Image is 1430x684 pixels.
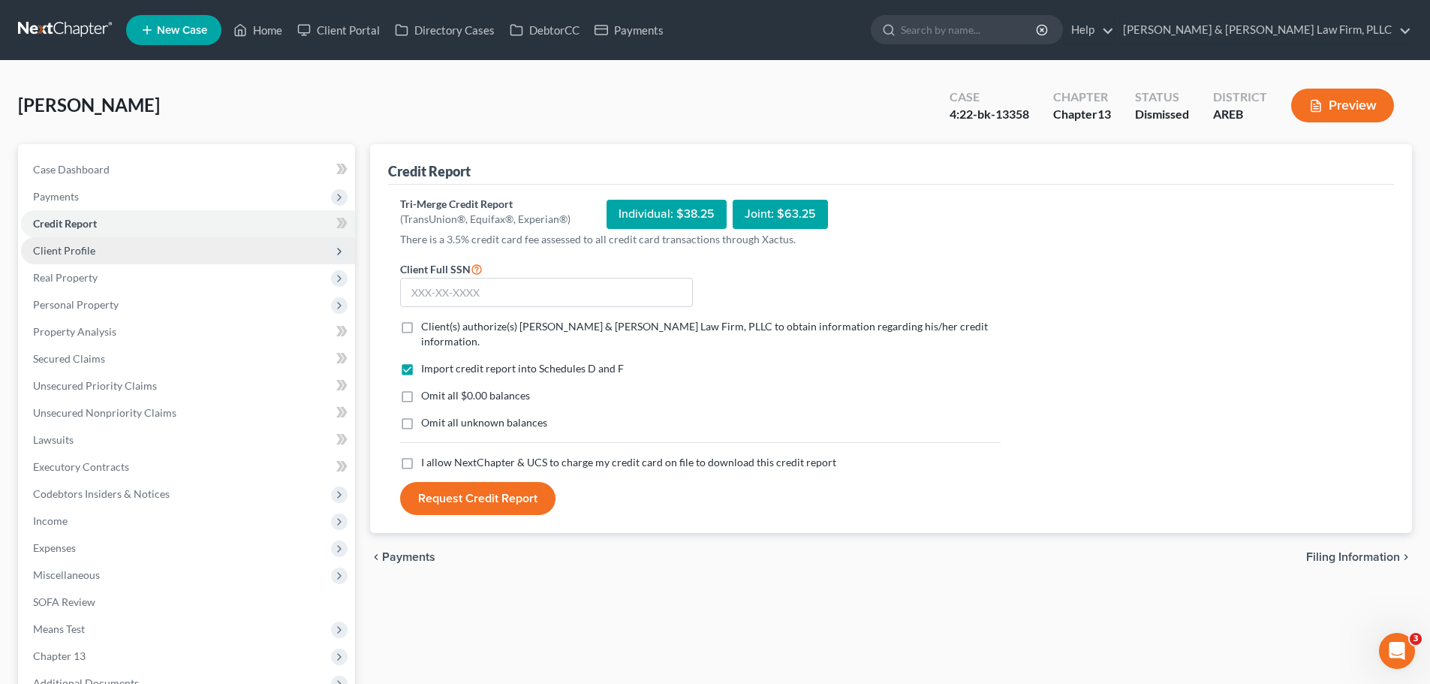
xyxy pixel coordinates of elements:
i: chevron_left [370,551,382,563]
span: Chapter 13 [33,649,86,662]
div: Individual: $38.25 [607,200,727,229]
span: Lawsuits [33,433,74,446]
span: Expenses [33,541,76,554]
span: SOFA Review [33,595,95,608]
span: Import credit report into Schedules D and F [421,362,624,375]
div: 4:22-bk-13358 [950,106,1029,123]
span: Property Analysis [33,325,116,338]
button: Preview [1291,89,1394,122]
a: Executory Contracts [21,453,355,481]
div: Status [1135,89,1189,106]
div: Case [950,89,1029,106]
a: [PERSON_NAME] & [PERSON_NAME] Law Firm, PLLC [1115,17,1411,44]
a: Unsecured Priority Claims [21,372,355,399]
a: Lawsuits [21,426,355,453]
a: SOFA Review [21,589,355,616]
span: Payments [382,551,435,563]
div: District [1213,89,1267,106]
span: Client Full SSN [400,263,471,276]
div: Tri-Merge Credit Report [400,197,570,212]
button: chevron_left Payments [370,551,435,563]
span: Payments [33,190,79,203]
span: Secured Claims [33,352,105,365]
a: Case Dashboard [21,156,355,183]
div: Chapter [1053,89,1111,106]
div: Chapter [1053,106,1111,123]
div: AREB [1213,106,1267,123]
span: New Case [157,25,207,36]
input: Search by name... [901,16,1038,44]
a: Directory Cases [387,17,502,44]
a: Payments [587,17,671,44]
a: Unsecured Nonpriority Claims [21,399,355,426]
span: Client Profile [33,244,95,257]
a: Credit Report [21,210,355,237]
span: Codebtors Insiders & Notices [33,487,170,500]
span: Omit all $0.00 balances [421,389,530,402]
span: Case Dashboard [33,163,110,176]
span: Income [33,514,68,527]
a: Client Portal [290,17,387,44]
div: Joint: $63.25 [733,200,828,229]
div: Dismissed [1135,106,1189,123]
span: [PERSON_NAME] [18,94,160,116]
a: DebtorCC [502,17,587,44]
span: Omit all unknown balances [421,416,547,429]
span: Unsecured Priority Claims [33,379,157,392]
span: 3 [1410,633,1422,645]
p: There is a 3.5% credit card fee assessed to all credit card transactions through Xactus. [400,232,1001,247]
span: Personal Property [33,298,119,311]
div: Credit Report [388,162,471,180]
span: Credit Report [33,217,97,230]
iframe: Intercom live chat [1379,633,1415,669]
span: Filing Information [1306,551,1400,563]
span: I allow NextChapter & UCS to charge my credit card on file to download this credit report [421,456,836,469]
a: Help [1064,17,1114,44]
button: Filing Information chevron_right [1306,551,1412,563]
span: Means Test [33,622,85,635]
span: 13 [1097,107,1111,121]
span: Executory Contracts [33,460,129,473]
a: Property Analysis [21,318,355,345]
span: Real Property [33,271,98,284]
div: (TransUnion®, Equifax®, Experian®) [400,212,570,227]
i: chevron_right [1400,551,1412,563]
span: Unsecured Nonpriority Claims [33,406,176,419]
span: Miscellaneous [33,568,100,581]
span: Client(s) authorize(s) [PERSON_NAME] & [PERSON_NAME] Law Firm, PLLC to obtain information regardi... [421,320,988,348]
button: Request Credit Report [400,482,555,515]
input: XXX-XX-XXXX [400,278,693,308]
a: Secured Claims [21,345,355,372]
a: Home [226,17,290,44]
